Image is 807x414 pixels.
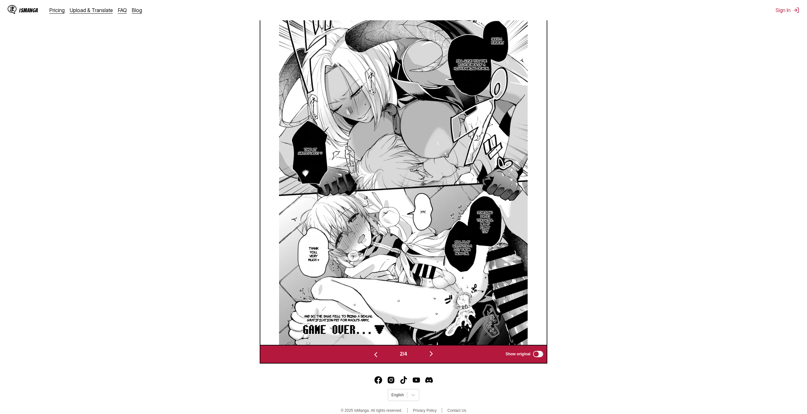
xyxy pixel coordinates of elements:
img: IsManga YouTube [413,376,420,384]
input: Show original [533,351,543,357]
input: Select language [391,393,392,397]
a: Facebook [374,376,382,384]
img: Next page [427,350,435,358]
img: IsManga Facebook [374,376,382,384]
p: Such a pervert. [488,36,505,46]
a: Youtube [413,376,420,384]
img: Sign out [793,7,799,13]
img: IsManga Discord [425,376,433,384]
a: FAQ [118,7,127,13]
a: Instagram [387,376,395,384]
a: TikTok [400,376,407,384]
div: IsManga [19,7,38,13]
p: Starting [DATE], you will be my first toy [476,209,495,234]
a: Pricing [49,7,65,13]
a: Privacy Policy [413,408,437,413]
span: 2 / 4 [400,351,407,357]
span: © 2025 IsManga. All rights reserved. [341,408,402,413]
a: Discord [425,376,433,384]
p: I'll play with you a lot from now on... [451,239,474,256]
p: And so, the Sage fell to being a sexual gratification pet for Maou's army.... [292,313,385,323]
p: Thank you... very much. ♥ [306,245,322,263]
img: Previous page [372,351,380,358]
a: Contact Us [447,408,466,413]
p: ...Yay... [419,208,427,215]
span: Show original [505,352,530,356]
img: IsManga TikTok [400,376,407,384]
img: IsManga Instagram [387,376,395,384]
button: Sign In [776,7,799,13]
p: I'll give you the rich semen of a high-ranking demon... [452,57,491,71]
a: IsManga LogoIsManga [8,5,49,15]
img: IsManga Logo [8,5,16,14]
a: Blog [132,7,142,13]
a: Upload & Translate [70,7,113,13]
p: Take it gratefully! ♡ [296,146,324,156]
